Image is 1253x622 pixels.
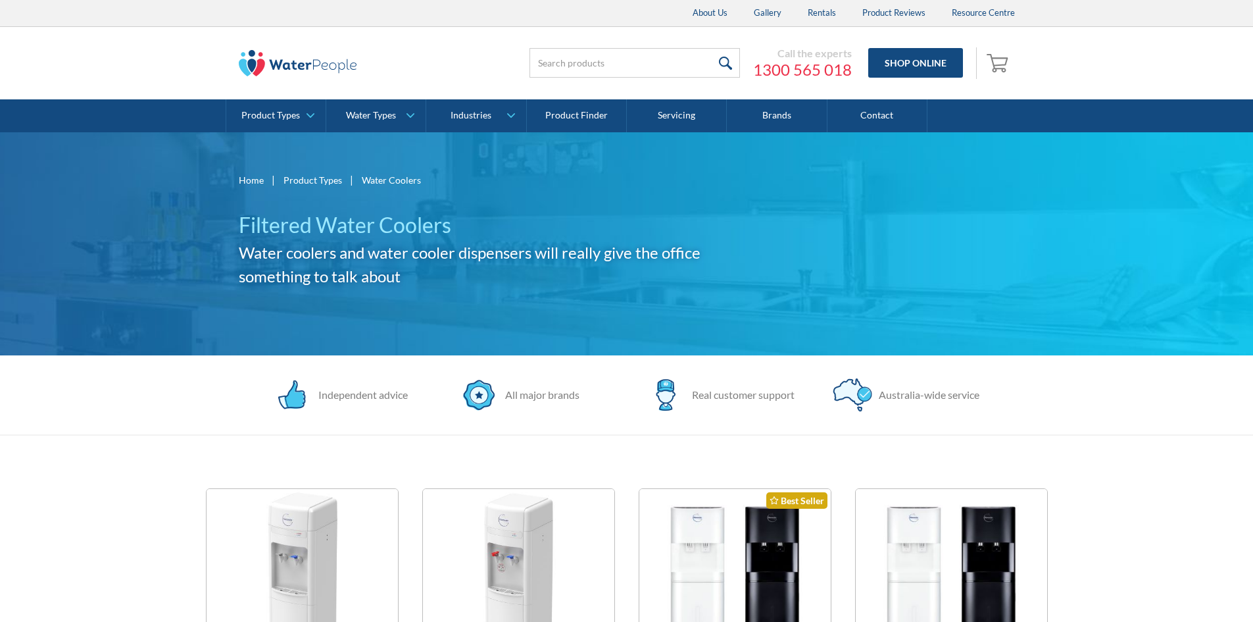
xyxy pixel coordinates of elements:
a: Water Types [326,99,426,132]
div: Call the experts [753,47,852,60]
h2: Water coolers and water cooler dispensers will really give the office something to talk about [239,241,744,288]
a: Product Finder [527,99,627,132]
a: Servicing [627,99,727,132]
img: The Water People [239,50,357,76]
a: Home [239,173,264,187]
div: Real customer support [685,387,795,403]
div: Industries [451,110,491,121]
div: Australia-wide service [872,387,979,403]
h1: Filtered Water Coolers [239,209,744,241]
div: | [270,172,277,188]
a: Product Types [226,99,326,132]
div: Independent advice [312,387,408,403]
div: All major brands [499,387,579,403]
a: Industries [426,99,526,132]
a: Product Types [283,173,342,187]
a: Open cart [983,47,1015,79]
a: 1300 565 018 [753,60,852,80]
div: | [349,172,355,188]
a: Shop Online [868,48,963,78]
div: Product Types [241,110,300,121]
img: shopping cart [987,52,1012,73]
div: Best Seller [766,492,827,509]
input: Search products [529,48,740,78]
div: Water Coolers [362,173,421,187]
a: Contact [827,99,927,132]
a: Brands [727,99,827,132]
div: Water Types [346,110,396,121]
